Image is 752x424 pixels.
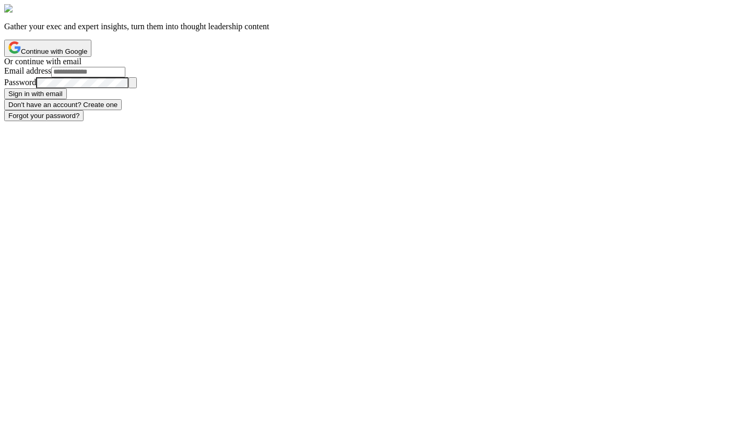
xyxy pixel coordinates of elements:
[4,22,748,31] p: Gather your exec and expert insights, turn them into thought leadership content
[4,57,81,66] span: Or continue with email
[4,66,51,75] label: Email address
[4,78,36,87] label: Password
[8,41,21,54] img: Google logo
[4,110,84,121] button: Forgot your password?
[4,99,122,110] button: Don't have an account? Create one
[4,88,67,99] button: Sign in with email
[4,4,32,14] img: Leaps
[4,40,91,57] button: Continue with Google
